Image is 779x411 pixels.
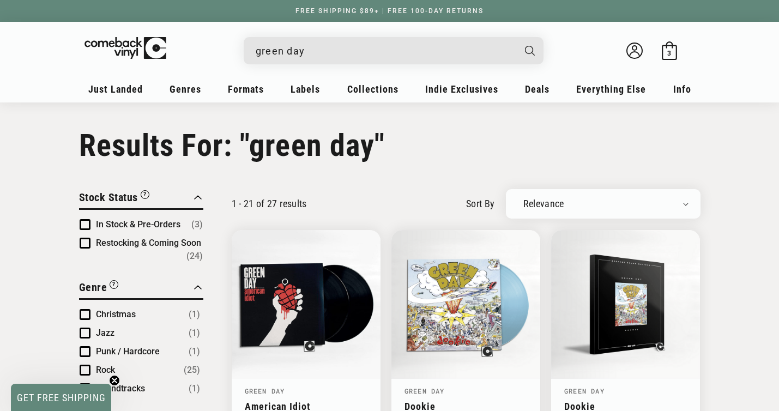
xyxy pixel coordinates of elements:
[79,191,138,204] span: Stock Status
[404,386,445,395] a: Green Day
[170,83,201,95] span: Genres
[347,83,398,95] span: Collections
[576,83,646,95] span: Everything Else
[96,365,115,375] span: Rock
[515,37,545,64] button: Search
[88,83,143,95] span: Just Landed
[79,279,119,298] button: Filter by Genre
[96,219,180,229] span: In Stock & Pre-Orders
[189,327,200,340] span: Number of products: (1)
[96,383,145,394] span: Soundtracks
[466,196,495,211] label: sort by
[96,238,201,248] span: Restocking & Coming Soon
[425,83,498,95] span: Indie Exclusives
[291,83,320,95] span: Labels
[564,386,605,395] a: Green Day
[184,364,200,377] span: Number of products: (25)
[11,384,111,411] div: GET FREE SHIPPINGClose teaser
[256,40,514,62] input: When autocomplete results are available use up and down arrows to review and enter to select
[96,346,160,356] span: Punk / Hardcore
[17,392,106,403] span: GET FREE SHIPPING
[189,345,200,358] span: Number of products: (1)
[96,309,136,319] span: Christmas
[189,382,200,395] span: Number of products: (1)
[525,83,549,95] span: Deals
[667,49,671,57] span: 3
[79,128,701,164] h1: Results For: "green day"
[285,7,494,15] a: FREE SHIPPING $89+ | FREE 100-DAY RETURNS
[79,281,107,294] span: Genre
[228,83,264,95] span: Formats
[244,37,544,64] div: Search
[673,83,691,95] span: Info
[186,250,203,263] span: Number of products: (24)
[109,375,120,386] button: Close teaser
[232,198,307,209] p: 1 - 21 of 27 results
[189,308,200,321] span: Number of products: (1)
[96,328,114,338] span: Jazz
[79,189,149,208] button: Filter by Stock Status
[245,386,285,395] a: Green Day
[191,218,203,231] span: Number of products: (3)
